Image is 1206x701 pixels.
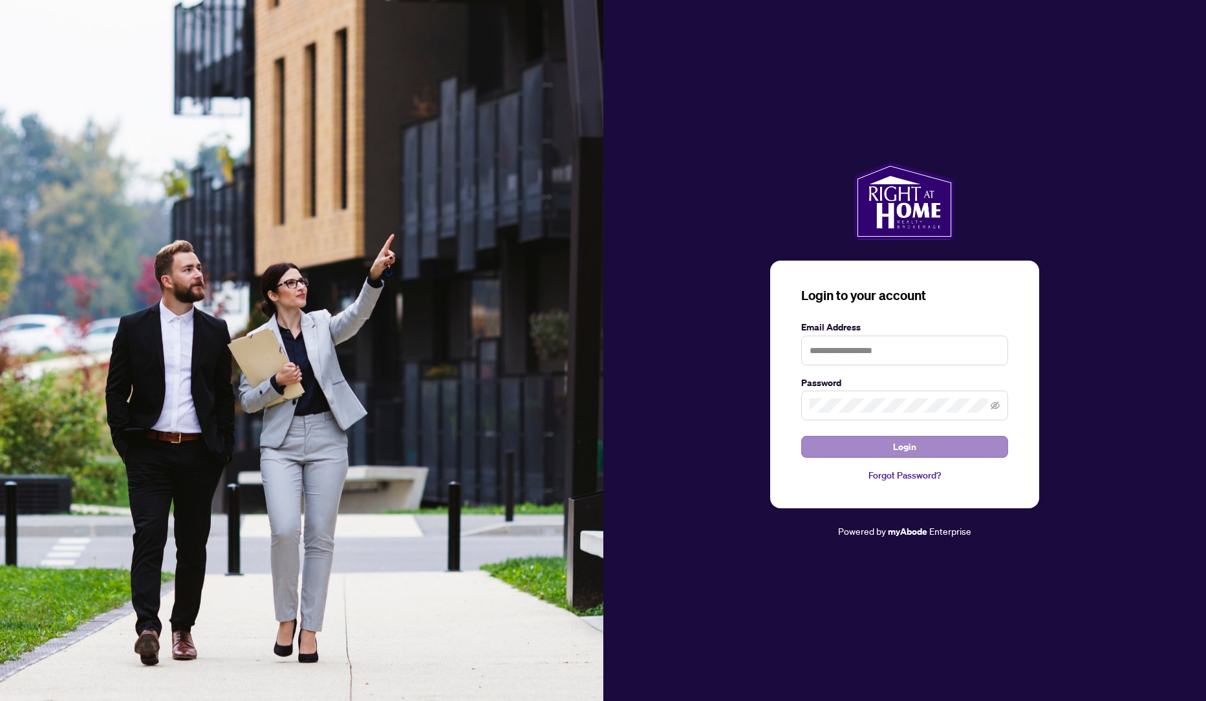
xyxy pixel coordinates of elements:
[801,320,1008,334] label: Email Address
[991,401,1000,410] span: eye-invisible
[838,525,886,537] span: Powered by
[888,524,927,539] a: myAbode
[893,437,916,457] span: Login
[801,468,1008,482] a: Forgot Password?
[801,376,1008,390] label: Password
[854,162,954,240] img: ma-logo
[801,286,1008,305] h3: Login to your account
[801,436,1008,458] button: Login
[929,525,971,537] span: Enterprise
